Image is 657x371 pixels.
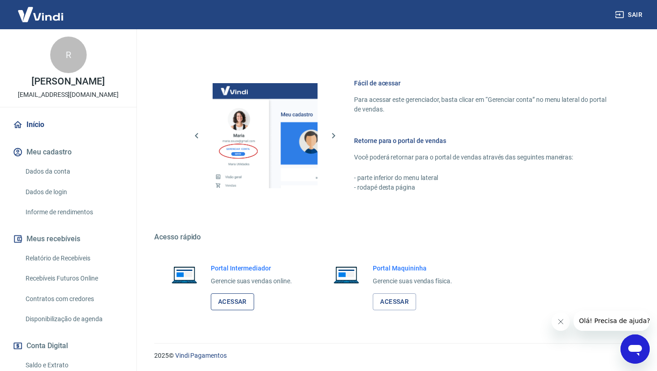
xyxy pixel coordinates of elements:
iframe: Botão para abrir a janela de mensagens [620,334,650,364]
a: Dados de login [22,183,125,201]
h5: Acesso rápido [154,233,635,242]
span: Olá! Precisa de ajuda? [5,6,77,14]
iframe: Fechar mensagem [552,313,570,331]
h6: Portal Intermediador [211,264,292,273]
a: Vindi Pagamentos [175,352,227,359]
a: Início [11,115,125,135]
p: Para acessar este gerenciador, basta clicar em “Gerenciar conta” no menu lateral do portal de ven... [354,95,613,114]
p: [EMAIL_ADDRESS][DOMAIN_NAME] [18,90,119,100]
p: - parte inferior do menu lateral [354,173,613,183]
button: Meu cadastro [11,142,125,162]
button: Meus recebíveis [11,229,125,249]
a: Acessar [211,293,254,310]
img: Vindi [11,0,70,28]
a: Dados da conta [22,162,125,181]
p: Gerencie suas vendas física. [373,276,452,286]
iframe: Mensagem da empresa [574,311,650,331]
p: Gerencie suas vendas online. [211,276,292,286]
img: Imagem de um notebook aberto [165,264,203,286]
button: Conta Digital [11,336,125,356]
div: R [50,37,87,73]
a: Relatório de Recebíveis [22,249,125,268]
button: Sair [613,6,646,23]
a: Informe de rendimentos [22,203,125,222]
p: Você poderá retornar para o portal de vendas através das seguintes maneiras: [354,153,613,162]
h6: Fácil de acessar [354,79,613,88]
p: [PERSON_NAME] [31,77,104,86]
p: 2025 © [154,351,635,360]
a: Disponibilização de agenda [22,310,125,329]
p: - rodapé desta página [354,183,613,192]
a: Acessar [373,293,416,310]
img: Imagem da dashboard mostrando o botão de gerenciar conta na sidebar no lado esquerdo [213,83,318,188]
h6: Retorne para o portal de vendas [354,136,613,145]
h6: Portal Maquininha [373,264,452,273]
img: Imagem de um notebook aberto [327,264,365,286]
a: Contratos com credores [22,290,125,308]
a: Recebíveis Futuros Online [22,269,125,288]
